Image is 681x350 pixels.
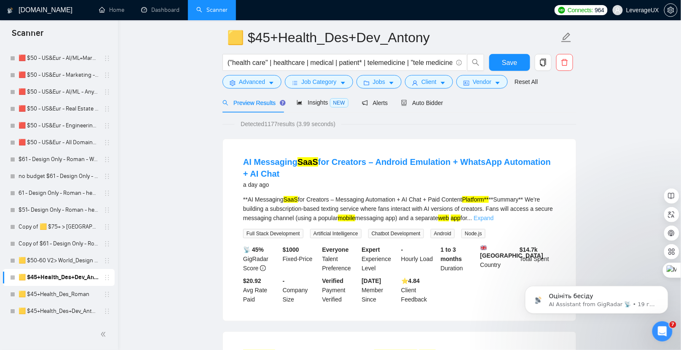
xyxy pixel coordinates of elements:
[389,80,394,86] span: caret-down
[322,277,344,284] b: Verified
[196,6,228,13] a: searchScanner
[104,72,110,78] span: holder
[298,157,318,167] mark: SaaS
[464,80,469,86] span: idcard
[104,257,110,264] span: holder
[281,245,321,273] div: Fixed-Price
[535,59,551,66] span: copy
[321,245,360,273] div: Talent Preference
[401,246,403,253] b: -
[243,229,303,238] span: Full Stack Development
[451,215,461,221] mark: app
[243,180,556,190] div: a day ago
[310,229,362,238] span: Artificial Intelligence
[368,229,424,238] span: Chatbot Development
[19,50,99,67] a: 🟥 $50 - US&Eur - AI/ML+Marketing - Any Biz - Any App
[301,77,336,86] span: Job Category
[104,55,110,62] span: holder
[19,83,99,100] a: 🟥 $50 - US&Eur - AI/ML - Any Biz - Any App
[239,77,265,86] span: Advanced
[502,57,517,68] span: Save
[615,7,621,13] span: user
[321,276,360,304] div: Payment Verified
[473,77,491,86] span: Vendor
[19,252,99,269] a: 🟨 $50-60 V2> World_Design Only_Roman-Web Design_General
[19,117,99,134] a: 🟥 $50 - US&Eur - Engineering - Any Biz - Any App
[360,245,399,273] div: Experience Level
[19,303,99,320] a: 🟨 $45+Health_Des+Dev_Antony
[5,27,50,45] span: Scanner
[19,100,99,117] a: 🟥 $50 - US&Eur - Real Estate - Any Biz - Any App
[456,60,462,65] span: info-circle
[438,215,449,221] mark: web
[340,80,346,86] span: caret-down
[223,100,283,106] span: Preview Results
[19,67,99,83] a: 🟥 $50 - US&Eur - Marketing - Any Biz - Any App
[104,207,110,213] span: holder
[297,99,348,106] span: Insights
[104,89,110,95] span: holder
[670,321,676,328] span: 7
[330,98,349,108] span: NEW
[456,75,508,89] button: idcardVendorcaret-down
[104,173,110,180] span: holder
[557,59,573,66] span: delete
[512,268,681,327] iframe: Intercom notifications повідомлення
[285,75,353,89] button: barsJob Categorycaret-down
[19,185,99,202] a: 61 - Design Only - Roman - health*
[227,27,559,48] input: Scanner name...
[322,246,349,253] b: Everyone
[489,54,530,71] button: Save
[462,196,489,203] mark: Platform**
[474,215,493,221] a: Expand
[664,7,678,13] a: setting
[412,80,418,86] span: user
[260,265,266,271] span: info-circle
[241,276,281,304] div: Avg Rate Paid
[243,157,551,178] a: AI MessagingSaaSfor Creators – Android Emulation + WhatsApp Automation + AI Chat
[104,190,110,197] span: holder
[558,7,565,13] img: upwork-logo.png
[479,245,518,273] div: Country
[228,57,453,68] input: Search Freelance Jobs...
[230,80,236,86] span: setting
[283,277,285,284] b: -
[535,54,552,71] button: copy
[405,75,453,89] button: userClientcaret-down
[19,202,99,218] a: $51- Design Only - Roman - health*
[281,276,321,304] div: Company Size
[440,80,446,86] span: caret-down
[141,6,180,13] a: dashboardDashboard
[243,195,556,223] div: **AI Messaging for Creators – Messaging Automation + AI Chat + Paid Content **Summary** We’re bui...
[461,229,485,238] span: Node.js
[467,54,484,71] button: search
[292,80,298,86] span: bars
[399,245,439,273] div: Hourly Load
[104,223,110,230] span: holder
[401,100,407,106] span: robot
[297,100,303,105] span: area-chart
[362,100,368,106] span: notification
[481,245,487,251] img: 🇬🇧
[104,139,110,146] span: holder
[439,245,479,273] div: Duration
[104,240,110,247] span: holder
[518,245,558,273] div: Total Spent
[515,77,538,86] a: Reset All
[495,80,501,86] span: caret-down
[223,100,228,106] span: search
[284,196,298,203] mark: SaaS
[362,100,388,106] span: Alerts
[520,246,538,253] b: $ 14.7k
[399,276,439,304] div: Client Feedback
[19,218,99,235] a: Copy of 🟨 $75+ > [GEOGRAPHIC_DATA]+[GEOGRAPHIC_DATA] Only_Tony-UX/UI_General
[104,291,110,298] span: holder
[243,246,264,253] b: 📡 45%
[283,246,299,253] b: $ 1000
[338,215,355,221] mark: mobile
[19,235,99,252] a: Copy of $61 - Design Only - Roman - Web Design
[480,245,544,259] b: [GEOGRAPHIC_DATA]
